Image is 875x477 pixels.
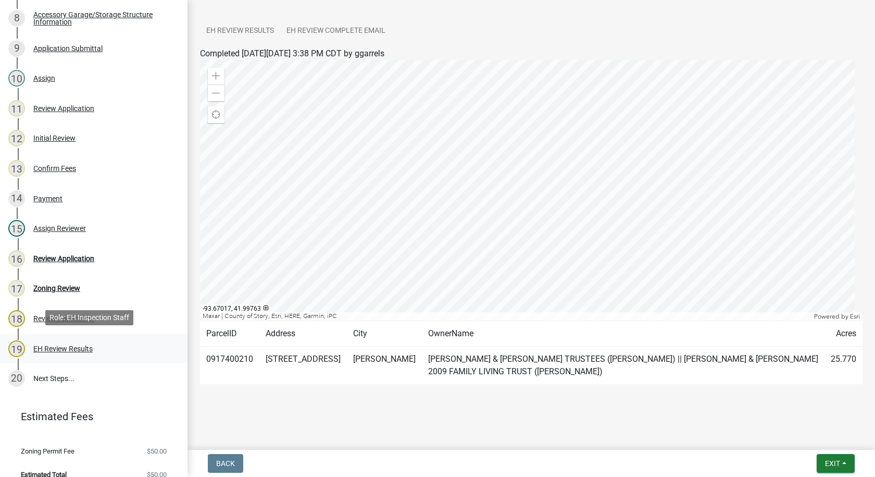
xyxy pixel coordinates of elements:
div: 17 [8,280,25,297]
div: Zoom out [208,84,224,101]
span: Completed [DATE][DATE] 3:38 PM CDT by ggarrels [200,48,384,58]
div: 18 [8,310,25,327]
span: Exit [825,459,840,468]
a: Estimated Fees [8,406,171,427]
div: Accessory Garage/Storage Structure Information [33,11,171,26]
td: 25.770 [824,347,863,385]
div: Zoning Review [33,285,80,292]
div: Confirm Fees [33,165,76,172]
td: [STREET_ADDRESS] [259,347,347,385]
td: [PERSON_NAME] & [PERSON_NAME] TRUSTEES ([PERSON_NAME]) || [PERSON_NAME] & [PERSON_NAME] 2009 FAMI... [422,347,824,385]
div: Review Application [33,105,94,112]
div: Review Application [33,315,94,322]
div: 12 [8,130,25,146]
span: Zoning Permit Fee [21,448,74,455]
td: OwnerName [422,321,824,347]
a: EH Review Results [200,15,280,48]
div: Zoom in [208,68,224,84]
div: 9 [8,40,25,57]
div: 8 [8,10,25,27]
td: [PERSON_NAME] [347,347,422,385]
span: $50.00 [147,448,167,455]
div: 19 [8,340,25,357]
div: Initial Review [33,134,76,142]
div: 15 [8,220,25,237]
div: Maxar | County of Story, Esri, HERE, Garmin, iPC [200,312,811,321]
button: Back [208,454,243,473]
a: EH Review Complete Email [280,15,392,48]
div: EH Review Results [33,345,93,352]
div: Application Submittal [33,45,103,52]
div: 20 [8,370,25,387]
td: City [347,321,422,347]
div: Find my location [208,106,224,123]
span: Back [216,459,235,468]
div: 10 [8,70,25,87]
div: Assign Reviewer [33,225,86,232]
td: ParcelID [200,321,259,347]
a: Esri [850,313,860,320]
div: Payment [33,195,63,202]
td: Address [259,321,347,347]
td: 0917400210 [200,347,259,385]
button: Exit [817,454,855,473]
div: Role: EH Inspection Staff [45,310,133,325]
div: Powered by [811,312,863,321]
div: Review Application [33,255,94,262]
td: Acres [824,321,863,347]
div: 11 [8,100,25,117]
div: 16 [8,250,25,267]
div: 14 [8,190,25,207]
div: 13 [8,160,25,177]
div: Assign [33,75,55,82]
